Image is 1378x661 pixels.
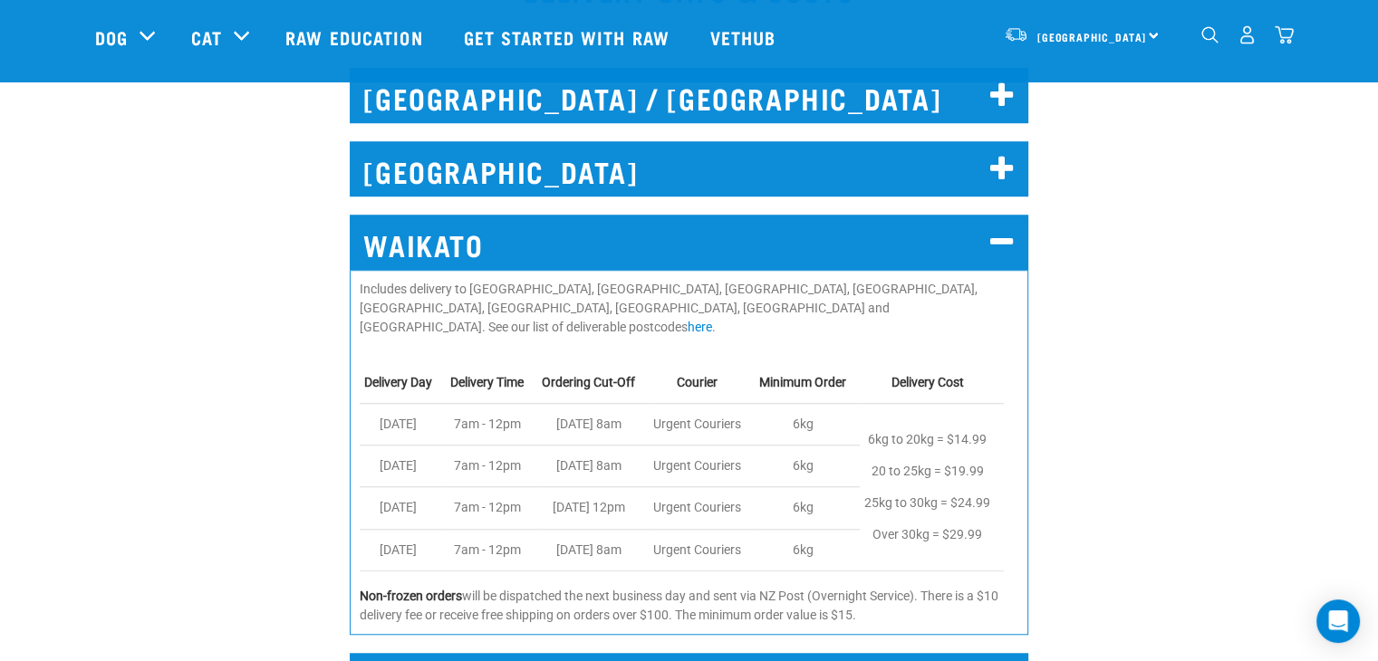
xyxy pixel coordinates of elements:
[360,404,446,445] td: [DATE]
[755,487,860,529] td: 6kg
[360,445,446,487] td: [DATE]
[1238,25,1257,44] img: user.png
[649,404,755,445] td: Urgent Couriers
[267,1,445,73] a: Raw Education
[360,529,446,570] td: [DATE]
[350,141,1028,196] h2: [GEOGRAPHIC_DATA]
[755,529,860,570] td: 6kg
[542,375,635,389] strong: Ordering Cut-Off
[692,1,799,73] a: Vethub
[446,445,537,487] td: 7am - 12pm
[891,375,964,389] strong: Delivery Cost
[360,589,462,603] strong: Non-frozen orders
[360,280,1018,337] p: Includes delivery to [GEOGRAPHIC_DATA], [GEOGRAPHIC_DATA], [GEOGRAPHIC_DATA], [GEOGRAPHIC_DATA], ...
[1037,34,1147,40] span: [GEOGRAPHIC_DATA]
[537,445,649,487] td: [DATE] 8am
[755,445,860,487] td: 6kg
[1316,599,1360,643] div: Open Intercom Messenger
[759,408,846,440] p: 6kg
[95,24,128,51] a: Dog
[360,487,446,529] td: [DATE]
[446,404,537,445] td: 7am - 12pm
[537,487,649,529] td: [DATE] 12pm
[864,424,990,551] p: 6kg to 20kg = $14.99 20 to 25kg = $19.99 25kg to 30kg = $24.99 Over 30kg = $29.99
[649,487,755,529] td: Urgent Couriers
[649,445,755,487] td: Urgent Couriers
[350,215,1028,270] h2: WAIKATO
[350,68,1028,123] h2: [GEOGRAPHIC_DATA] / [GEOGRAPHIC_DATA]
[537,529,649,570] td: [DATE] 8am
[446,487,537,529] td: 7am - 12pm
[537,404,649,445] td: [DATE] 8am
[191,24,222,51] a: Cat
[360,587,1018,625] p: will be dispatched the next business day and sent via NZ Post (Overnight Service). There is a $10...
[1201,26,1219,43] img: home-icon-1@2x.png
[446,529,537,570] td: 7am - 12pm
[759,375,846,389] strong: Minimum Order
[446,1,692,73] a: Get started with Raw
[688,320,712,334] a: here
[364,375,432,389] strong: Delivery Day
[450,375,524,389] strong: Delivery Time
[1004,26,1028,43] img: van-moving.png
[1275,25,1294,44] img: home-icon@2x.png
[649,529,755,570] td: Urgent Couriers
[677,375,718,389] strong: Courier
